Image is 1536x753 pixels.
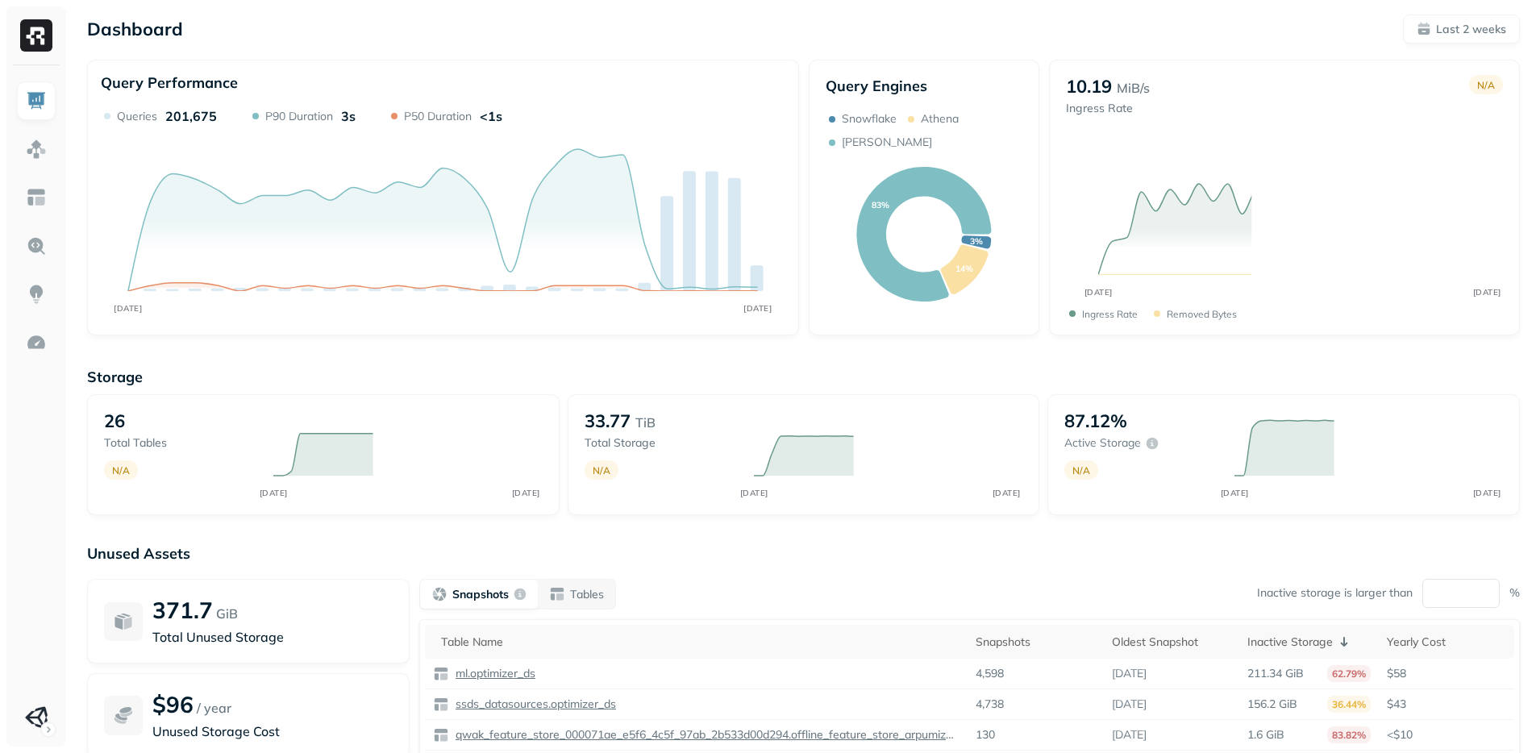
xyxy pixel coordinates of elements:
p: 62.79% [1327,665,1371,682]
img: Dashboard [26,90,47,111]
p: $58 [1387,666,1506,681]
img: table [433,727,449,743]
p: Storage [87,368,1520,386]
p: GiB [216,604,238,623]
p: N/A [593,464,610,476]
p: [DATE] [1112,666,1147,681]
p: TiB [635,413,656,432]
p: 26 [104,410,125,432]
text: 14% [955,263,972,274]
p: Total tables [104,435,257,451]
text: 3% [969,235,982,247]
tspan: [DATE] [739,488,768,498]
tspan: [DATE] [260,488,288,498]
img: table [433,697,449,713]
p: 33.77 [585,410,631,432]
a: qwak_feature_store_000071ae_e5f6_4c5f_97ab_2b533d00d294.offline_feature_store_arpumizer_user_leve... [449,727,959,743]
p: qwak_feature_store_000071ae_e5f6_4c5f_97ab_2b533d00d294.offline_feature_store_arpumizer_user_leve... [452,727,959,743]
p: Athena [921,111,959,127]
tspan: [DATE] [1472,488,1501,498]
p: 3s [341,108,356,124]
tspan: [DATE] [1472,287,1501,297]
p: 1.6 GiB [1247,727,1284,743]
p: <1s [480,108,502,124]
tspan: [DATE] [114,303,142,313]
p: P90 Duration [265,109,333,124]
p: Tables [570,587,604,602]
div: Table Name [441,634,959,650]
p: 371.7 [152,596,213,624]
p: [PERSON_NAME] [842,135,932,150]
div: Snapshots [976,634,1095,650]
p: 4,738 [976,697,1004,712]
a: ml.optimizer_ds [449,666,535,681]
p: ssds_datasources.optimizer_ds [452,697,616,712]
p: 83.82% [1327,726,1371,743]
p: Removed bytes [1167,308,1237,320]
p: Active storage [1064,435,1141,451]
p: Ingress Rate [1066,101,1150,116]
tspan: [DATE] [743,303,772,313]
button: Last 2 weeks [1403,15,1520,44]
img: Unity [25,706,48,729]
p: N/A [1477,79,1495,91]
p: MiB/s [1117,78,1150,98]
div: Yearly Cost [1387,634,1506,650]
tspan: [DATE] [1220,488,1248,498]
p: Inactive storage is larger than [1257,585,1413,601]
p: 10.19 [1066,75,1112,98]
tspan: [DATE] [992,488,1020,498]
img: Query Explorer [26,235,47,256]
p: N/A [1072,464,1090,476]
p: Total Unused Storage [152,627,393,647]
text: 83% [871,199,889,210]
p: % [1509,585,1520,601]
p: Inactive Storage [1247,634,1333,650]
p: Last 2 weeks [1436,22,1506,37]
p: $43 [1387,697,1506,712]
p: 156.2 GiB [1247,697,1297,712]
p: <$10 [1387,727,1506,743]
p: 36.44% [1327,696,1371,713]
p: 4,598 [976,666,1004,681]
p: ml.optimizer_ds [452,666,535,681]
div: Oldest Snapshot [1112,634,1231,650]
a: ssds_datasources.optimizer_ds [449,697,616,712]
p: Query Engines [826,77,1022,95]
img: Asset Explorer [26,187,47,208]
img: Optimization [26,332,47,353]
img: Insights [26,284,47,305]
p: Snowflake [842,111,897,127]
p: 201,675 [165,108,217,124]
p: N/A [112,464,130,476]
tspan: [DATE] [1084,287,1112,297]
p: Query Performance [101,73,238,92]
p: $96 [152,690,194,718]
p: Unused Storage Cost [152,722,393,741]
img: Assets [26,139,47,160]
p: Queries [117,109,157,124]
p: 130 [976,727,995,743]
p: Ingress Rate [1082,308,1138,320]
p: 87.12% [1064,410,1127,432]
p: / year [197,698,231,718]
p: P50 Duration [404,109,472,124]
tspan: [DATE] [512,488,540,498]
img: Ryft [20,19,52,52]
p: Total storage [585,435,738,451]
p: Dashboard [87,18,183,40]
img: table [433,666,449,682]
p: [DATE] [1112,727,1147,743]
p: Snapshots [452,587,509,602]
p: [DATE] [1112,697,1147,712]
p: Unused Assets [87,544,1520,563]
p: 211.34 GiB [1247,666,1304,681]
